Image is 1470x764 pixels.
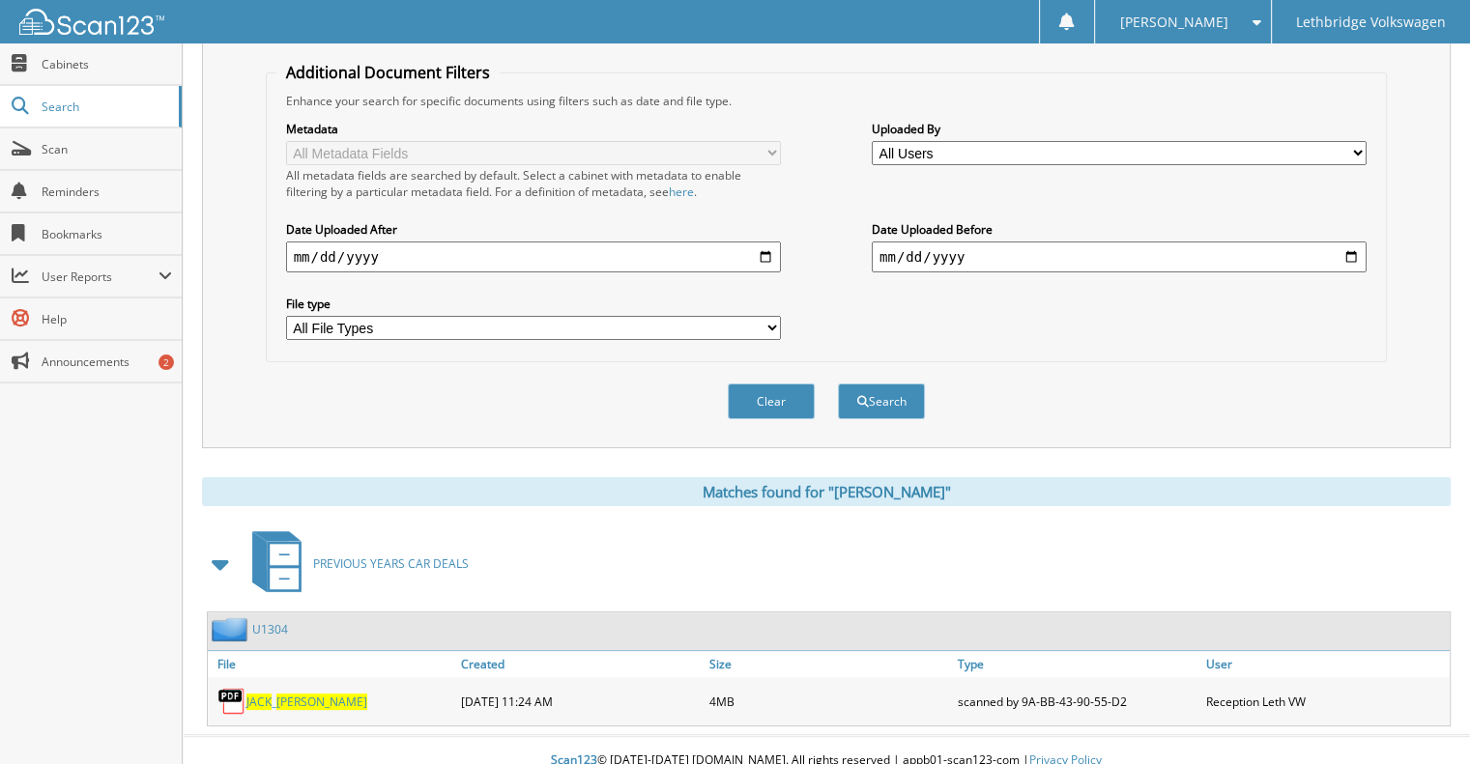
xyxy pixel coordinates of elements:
[286,241,781,272] input: start
[42,269,159,285] span: User Reports
[42,99,169,115] span: Search
[872,121,1367,137] label: Uploaded By
[728,383,815,419] button: Clear
[838,383,925,419] button: Search
[42,56,172,72] span: Cabinets
[246,693,272,710] span: JACK
[286,221,781,238] label: Date Uploaded After
[705,682,953,721] div: 4MB
[252,621,288,637] a: U1304
[953,651,1201,677] a: Type
[1201,682,1450,721] div: Reception Leth VW
[1119,16,1227,28] span: [PERSON_NAME]
[456,682,705,721] div: [DATE] 11:24 AM
[212,617,252,641] img: folder2.png
[42,184,172,200] span: Reminders
[276,693,367,710] span: [PERSON_NAME]
[286,296,781,312] label: File type
[19,9,164,35] img: scan123-logo-white.svg
[953,682,1201,721] div: scanned by 9A-BB-43-90-55-D2
[456,651,705,677] a: Created
[42,354,172,370] span: Announcements
[42,311,172,327] span: Help
[42,226,172,242] span: Bookmarks
[217,687,246,716] img: PDF.png
[286,121,781,137] label: Metadata
[246,693,367,710] a: JACK_[PERSON_NAME]
[159,354,174,370] div: 2
[872,221,1367,238] label: Date Uploaded Before
[286,167,781,200] div: All metadata fields are searched by default. Select a cabinet with metadata to enable filtering b...
[313,555,469,572] span: PREVIOUS YEARS CAR DEALS
[705,651,953,677] a: Size
[241,525,469,602] a: PREVIOUS YEARS CAR DEALS
[1296,16,1446,28] span: Lethbridge Volkswagen
[208,651,456,677] a: File
[42,141,172,157] span: Scan
[276,93,1377,109] div: Enhance your search for specific documents using filters such as date and file type.
[202,477,1451,506] div: Matches found for "[PERSON_NAME]"
[669,184,694,200] a: here
[1201,651,1450,677] a: User
[872,241,1367,272] input: end
[276,62,500,83] legend: Additional Document Filters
